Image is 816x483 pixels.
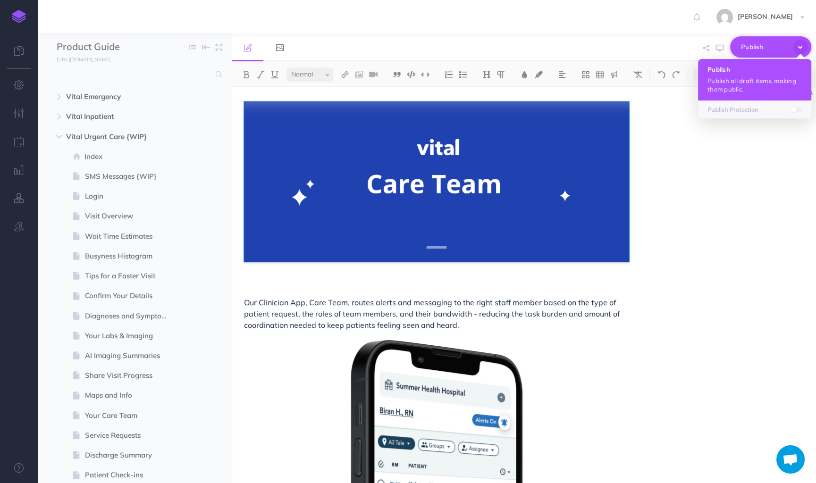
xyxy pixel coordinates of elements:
img: Redo [672,71,680,78]
span: Visit Overview [85,210,175,222]
p: Publish all draft items, making them public. [707,76,802,93]
img: Add video button [369,71,378,78]
img: logo-mark.svg [12,10,26,23]
img: Add image button [355,71,363,78]
img: Underline button [270,71,279,78]
img: Undo [657,71,666,78]
img: Inline code button [421,71,429,78]
a: Open chat [776,445,805,474]
span: Patient Check-ins [85,469,175,481]
span: Service Requests [85,430,175,441]
h4: Publish [707,66,802,73]
span: Tips for a Faster Visit [85,270,175,282]
img: Link button [341,71,349,78]
img: k2SMuprQ3mRrN91bJbDG.png [244,101,629,262]
span: Busyness Histogram [85,250,175,262]
img: Paragraph button [496,71,505,78]
span: Wait Time Estimates [85,231,175,242]
span: Your Care Team [85,410,175,421]
span: Our Clinician App, Care Team, routes alerts and messaging to the right staff member based on the ... [244,298,622,330]
img: Text background color button [534,71,543,78]
img: Ordered list button [445,71,453,78]
span: Discharge Summary [85,450,175,461]
span: Index [84,151,175,162]
span: Diagnoses and Symptom Video Education [85,310,175,322]
img: Blockquote button [393,71,401,78]
img: Code block button [407,71,415,78]
img: Headings dropdown button [482,71,491,78]
img: Clear styles button [633,71,642,78]
img: 5da3de2ef7f569c4e7af1a906648a0de.jpg [716,9,733,25]
span: SMS Messages {WIP} [85,171,175,182]
img: Unordered list button [459,71,467,78]
span: Confirm Your Details [85,290,175,301]
input: Search [57,66,210,83]
span: AI Imaging Summaries [85,350,175,361]
a: [URL][DOMAIN_NAME] [38,54,120,64]
img: Create table button [596,71,604,78]
span: Vital Emergency [66,91,163,102]
span: Maps and Info [85,390,175,401]
img: Bold button [242,71,251,78]
p: Publish Protection [707,105,802,114]
img: Italic button [256,71,265,78]
button: Publish Publish all draft items, making them public. [698,59,811,100]
span: Your Labs & Imaging [85,330,175,341]
small: [URL][DOMAIN_NAME] [57,56,110,63]
img: Text color button [520,71,529,78]
button: Publish [730,36,811,58]
span: Publish [741,40,788,54]
img: Callout dropdown menu button [610,71,618,78]
span: [PERSON_NAME] [733,12,798,21]
input: Documentation Name [57,40,168,54]
span: Vital Urgent Care {WIP} [66,131,163,142]
span: Vital Inpatient [66,111,163,122]
span: Login [85,191,175,202]
img: Alignment dropdown menu button [558,71,566,78]
span: Share Visit Progress [85,370,175,381]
